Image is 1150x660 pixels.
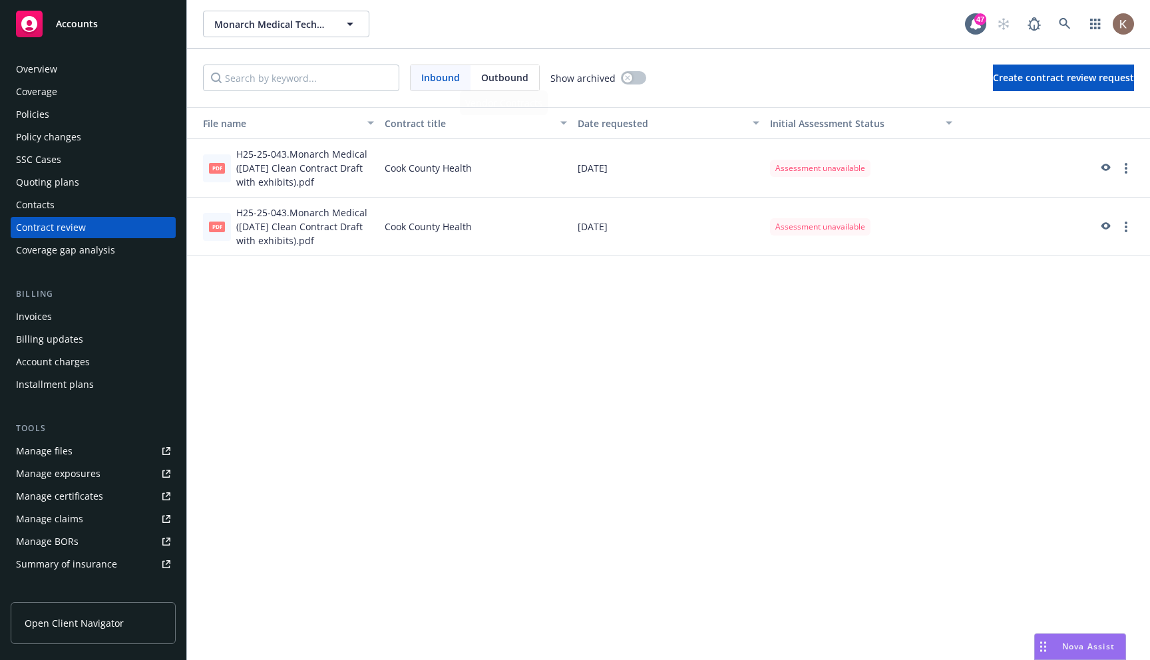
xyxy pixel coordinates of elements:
div: Billing [11,287,176,301]
button: Monarch Medical Technologies, LLC [203,11,369,37]
div: Cook County Health [379,139,572,198]
span: Nova Assist [1062,641,1115,652]
span: Inbound [411,65,471,90]
a: Policy changes [11,126,176,148]
a: preview [1097,160,1113,176]
div: File name [192,116,359,130]
a: more [1118,219,1134,235]
div: 47 [974,13,986,25]
button: Create contract review request [993,65,1134,91]
a: Contract review [11,217,176,238]
div: Quoting plans [16,172,79,193]
div: Manage claims [16,508,83,530]
div: Policies [16,104,49,125]
a: Manage certificates [11,486,176,507]
span: pdf [209,163,225,173]
a: Coverage gap analysis [11,240,176,261]
a: Manage exposures [11,463,176,484]
a: Manage claims [11,508,176,530]
div: Date requested [578,116,745,130]
a: Invoices [11,306,176,327]
div: H25-25-043.Monarch Medical ([DATE] Clean Contract Draft with exhibits).pdf [236,206,374,247]
a: Accounts [11,5,176,43]
span: Open Client Navigator [25,616,124,630]
div: SSC Cases [16,149,61,170]
div: Cook County Health [379,198,572,256]
div: Policy changes [16,126,81,148]
span: Assessment unavailable [775,221,865,233]
img: photo [1113,13,1134,35]
button: Contract title [379,107,572,139]
div: Coverage gap analysis [16,240,115,261]
span: Outbound [471,65,539,90]
a: Contacts [11,194,176,216]
a: SSC Cases [11,149,176,170]
a: Start snowing [990,11,1017,37]
span: Inbound [421,71,460,84]
div: Drag to move [1035,634,1052,659]
span: Initial Assessment Status [770,117,884,130]
a: Summary of insurance [11,554,176,575]
div: Toggle SortBy [770,116,937,130]
button: Date requested [572,107,765,139]
a: Quoting plans [11,172,176,193]
div: Contract title [385,116,552,130]
a: Report a Bug [1021,11,1048,37]
a: Billing updates [11,329,176,350]
a: Switch app [1082,11,1109,37]
div: Toggle SortBy [192,116,359,130]
a: more [1118,160,1134,176]
button: Nova Assist [1034,633,1126,660]
a: Installment plans [11,374,176,395]
div: H25-25-043.Monarch Medical ([DATE] Clean Contract Draft with exhibits).pdf [236,147,374,189]
div: Manage exposures [16,463,100,484]
div: Invoices [16,306,52,327]
a: Manage BORs [11,531,176,552]
div: Tools [11,422,176,435]
div: Billing updates [16,329,83,350]
a: preview [1097,219,1113,235]
div: Coverage [16,81,57,102]
div: Account charges [16,351,90,373]
div: Installment plans [16,374,94,395]
div: Manage BORs [16,531,79,552]
a: Overview [11,59,176,80]
span: Show archived [550,71,616,85]
div: [DATE] [572,198,765,256]
span: Create contract review request [993,71,1134,84]
span: Monarch Medical Technologies, LLC [214,17,329,31]
a: Coverage [11,81,176,102]
a: Account charges [11,351,176,373]
span: Outbound [481,71,528,84]
div: Summary of insurance [16,554,117,575]
div: Contract review [16,217,86,238]
div: Overview [16,59,57,80]
span: pdf [209,222,225,232]
div: [DATE] [572,139,765,198]
span: Accounts [56,19,98,29]
a: Policies [11,104,176,125]
a: Manage files [11,440,176,462]
a: Search [1052,11,1078,37]
input: Search by keyword... [203,65,399,91]
span: Assessment unavailable [775,162,865,174]
div: Contacts [16,194,55,216]
div: Manage certificates [16,486,103,507]
div: Manage files [16,440,73,462]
